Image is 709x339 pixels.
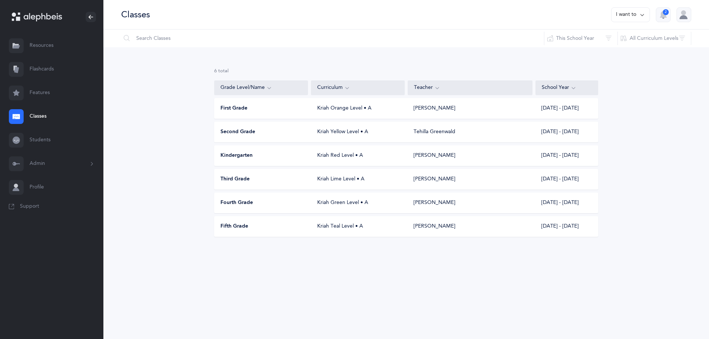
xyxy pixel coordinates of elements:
[414,223,455,230] div: [PERSON_NAME]
[663,9,669,15] div: 2
[535,105,598,112] div: [DATE] - [DATE]
[220,84,302,92] div: Grade Level/Name
[544,30,618,47] button: This School Year
[220,176,250,183] span: Third Grade
[414,105,455,112] div: [PERSON_NAME]
[220,128,255,136] span: Second Grade
[121,30,544,47] input: Search Classes
[220,199,253,207] span: Fourth Grade
[311,223,405,230] div: Kriah Teal Level • A
[20,203,39,210] span: Support
[535,152,598,159] div: [DATE] - [DATE]
[311,176,405,183] div: Kriah Lime Level • A
[542,84,592,92] div: School Year
[214,68,598,75] div: 6
[218,68,229,73] span: total
[617,30,691,47] button: All Curriculum Levels
[311,105,405,112] div: Kriah Orange Level • A
[414,152,455,159] div: [PERSON_NAME]
[535,199,598,207] div: [DATE] - [DATE]
[311,128,405,136] div: Kriah Yellow Level • A
[414,176,455,183] div: [PERSON_NAME]
[220,223,248,230] span: Fifth Grade
[311,199,405,207] div: Kriah Green Level • A
[317,84,398,92] div: Curriculum
[220,105,247,112] span: First Grade
[414,199,455,207] div: [PERSON_NAME]
[656,7,671,22] button: 2
[535,176,598,183] div: [DATE] - [DATE]
[414,128,455,136] div: Tehilla Greenwald
[220,152,253,159] span: Kindergarten
[535,128,598,136] div: [DATE] - [DATE]
[121,8,150,21] div: Classes
[311,152,405,159] div: Kriah Red Level • A
[535,223,598,230] div: [DATE] - [DATE]
[414,84,526,92] div: Teacher
[611,7,650,22] button: I want to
